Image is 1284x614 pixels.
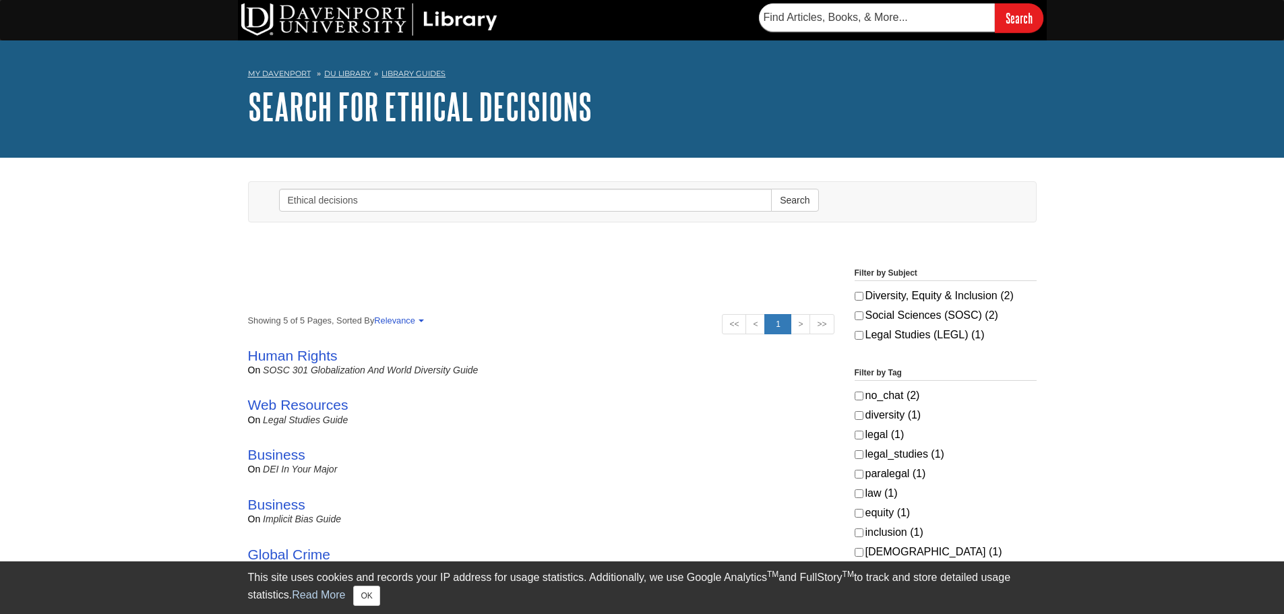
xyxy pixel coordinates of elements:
input: Find Articles, Books, & More... [759,3,995,32]
a: DU Library [324,69,371,78]
span: on [248,464,261,474]
input: equity (1) [855,509,863,518]
input: diversity (1) [855,411,863,420]
input: law (1) [855,489,863,498]
h1: Search for Ethical decisions [248,86,1037,127]
ul: Search Pagination [722,314,834,334]
label: no_chat (2) [855,388,1037,404]
a: > [791,314,810,334]
a: DEI in Your Major [263,464,337,474]
a: Legal Studies Guide [263,415,348,425]
a: << [722,314,746,334]
span: on [248,514,261,524]
input: Diversity, Equity & Inclusion (2) [855,292,863,301]
a: Human Rights [248,348,338,363]
button: Close [353,586,379,606]
a: Implicit Bias Guide [263,514,341,524]
label: inclusion (1) [855,524,1037,541]
label: diversity (1) [855,407,1037,423]
form: Searches DU Library's articles, books, and more [759,3,1043,32]
a: < [745,314,765,334]
input: Legal Studies (LEGL) (1) [855,331,863,340]
input: Search [995,3,1043,32]
input: Social Sciences (SOSC) (2) [855,311,863,320]
a: SOSC 301 Globalization and World Diversity Guide [263,365,478,375]
input: [DEMOGRAPHIC_DATA] (1) [855,548,863,557]
label: paralegal (1) [855,466,1037,482]
label: Legal Studies (LEGL) (1) [855,327,1037,343]
input: inclusion (1) [855,528,863,537]
label: law (1) [855,485,1037,501]
a: Library Guides [381,69,446,78]
a: Business [248,447,305,462]
input: Enter Search Words [279,189,772,212]
button: Search [771,189,818,212]
span: on [248,415,261,425]
span: on [248,365,261,375]
input: legal_studies (1) [855,450,863,459]
a: >> [809,314,834,334]
nav: breadcrumb [248,65,1037,86]
img: DU Library [241,3,497,36]
a: Business [248,497,305,512]
label: legal (1) [855,427,1037,443]
a: Web Resources [248,397,348,412]
strong: Showing 5 of 5 Pages, Sorted By [248,314,834,327]
input: no_chat (2) [855,392,863,400]
legend: Filter by Tag [855,367,1037,381]
legend: Filter by Subject [855,267,1037,281]
div: This site uses cookies and records your IP address for usage statistics. Additionally, we use Goo... [248,570,1037,606]
a: Read More [292,589,345,601]
a: 1 [764,314,791,334]
sup: TM [843,570,854,579]
label: equity (1) [855,505,1037,521]
label: Diversity, Equity & Inclusion (2) [855,288,1037,304]
label: legal_studies (1) [855,446,1037,462]
input: legal (1) [855,431,863,439]
a: Relevance [374,315,421,326]
label: Social Sciences (SOSC) (2) [855,307,1037,324]
label: [DEMOGRAPHIC_DATA] (1) [855,544,1037,560]
a: My Davenport [248,68,311,80]
a: Global Crime [248,547,331,562]
sup: TM [767,570,778,579]
input: paralegal (1) [855,470,863,479]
